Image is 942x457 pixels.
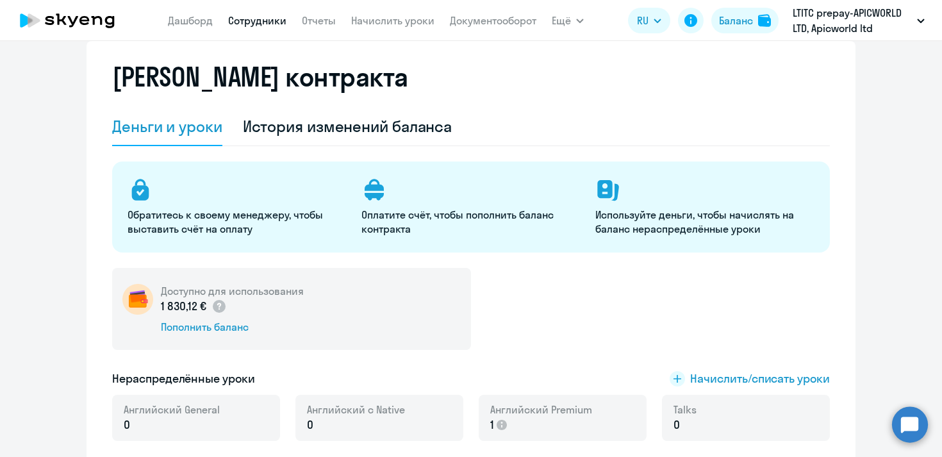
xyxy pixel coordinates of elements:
button: LTITC prepay-APICWORLD LTD, Apicworld ltd [786,5,931,36]
button: Балансbalance [711,8,779,33]
span: Английский Premium [490,403,592,417]
div: История изменений баланса [243,116,452,137]
span: Английский с Native [307,403,405,417]
span: 0 [124,417,130,433]
p: Используйте деньги, чтобы начислять на баланс нераспределённые уроки [595,208,814,236]
img: balance [758,14,771,27]
span: Начислить/списать уроки [690,370,830,387]
img: wallet-circle.png [122,284,153,315]
p: LTITC prepay-APICWORLD LTD, Apicworld ltd [793,5,912,36]
a: Дашборд [168,14,213,27]
span: RU [637,13,649,28]
h5: Нераспределённые уроки [112,370,255,387]
div: Пополнить баланс [161,320,304,334]
a: Начислить уроки [351,14,434,27]
div: Баланс [719,13,753,28]
span: 1 [490,417,494,433]
h5: Доступно для использования [161,284,304,298]
span: Английский General [124,403,220,417]
span: Ещё [552,13,571,28]
a: Документооборот [450,14,536,27]
p: 1 830,12 € [161,298,227,315]
button: RU [628,8,670,33]
span: Talks [673,403,697,417]
a: Отчеты [302,14,336,27]
p: Обратитесь к своему менеджеру, чтобы выставить счёт на оплату [128,208,346,236]
h2: [PERSON_NAME] контракта [112,62,408,92]
button: Ещё [552,8,584,33]
div: Деньги и уроки [112,116,222,137]
span: 0 [307,417,313,433]
a: Сотрудники [228,14,286,27]
span: 0 [673,417,680,433]
p: Оплатите счёт, чтобы пополнить баланс контракта [361,208,580,236]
